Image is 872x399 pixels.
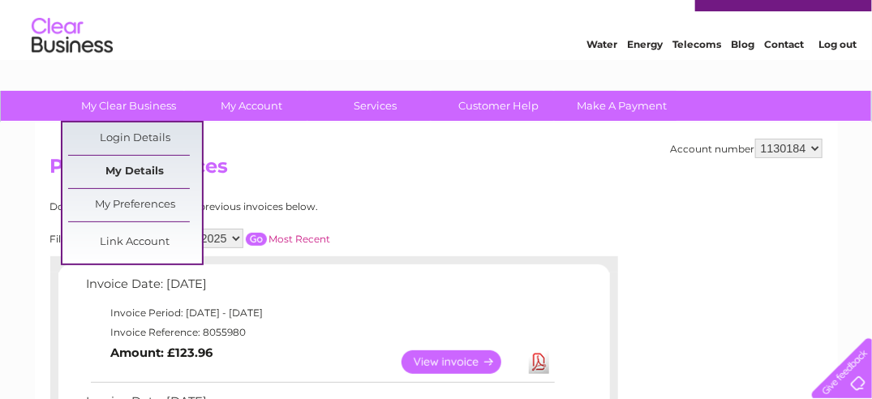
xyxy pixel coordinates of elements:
a: Download [529,350,549,374]
a: My Preferences [68,189,202,221]
div: Account number [671,139,823,158]
a: Most Recent [269,233,331,245]
td: Invoice Period: [DATE] - [DATE] [83,303,557,323]
a: Customer Help [432,91,565,121]
b: Amount: £123.96 [111,345,213,360]
a: Login Details [68,122,202,155]
a: Water [586,69,617,81]
a: My Clear Business [62,91,195,121]
a: My Account [185,91,319,121]
div: Filter by date [50,229,476,248]
a: My Details [68,156,202,188]
a: Make A Payment [555,91,689,121]
td: Invoice Reference: 8055980 [83,323,557,342]
td: Invoice Date: [DATE] [83,273,557,303]
a: Link Account [68,226,202,259]
a: View [402,350,521,374]
h2: Previous Invoices [50,155,823,186]
a: 0333 014 3131 [566,8,678,28]
a: Contact [764,69,804,81]
div: Clear Business is a trading name of Verastar Limited (registered in [GEOGRAPHIC_DATA] No. 3667643... [54,9,820,79]
a: Log out [819,69,857,81]
a: Telecoms [672,69,721,81]
a: Services [308,91,442,121]
div: Download or view any of your previous invoices below. [50,201,476,212]
a: Blog [731,69,754,81]
img: logo.png [31,42,114,92]
a: Energy [627,69,663,81]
